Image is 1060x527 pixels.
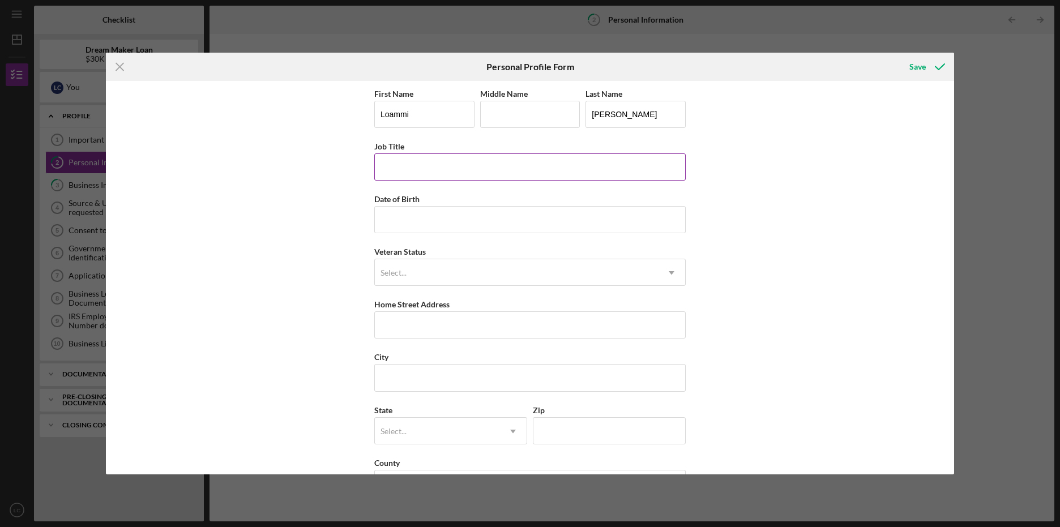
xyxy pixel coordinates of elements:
label: Home Street Address [374,299,450,309]
label: First Name [374,89,413,98]
label: County [374,458,400,468]
h6: Personal Profile Form [486,62,574,72]
div: Select... [381,427,407,436]
label: Last Name [585,89,622,98]
div: Save [909,55,926,78]
label: Date of Birth [374,194,420,204]
label: Zip [533,405,545,415]
label: Middle Name [480,89,528,98]
label: City [374,352,388,362]
div: Select... [381,268,407,277]
button: Save [898,55,954,78]
label: Job Title [374,142,404,151]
